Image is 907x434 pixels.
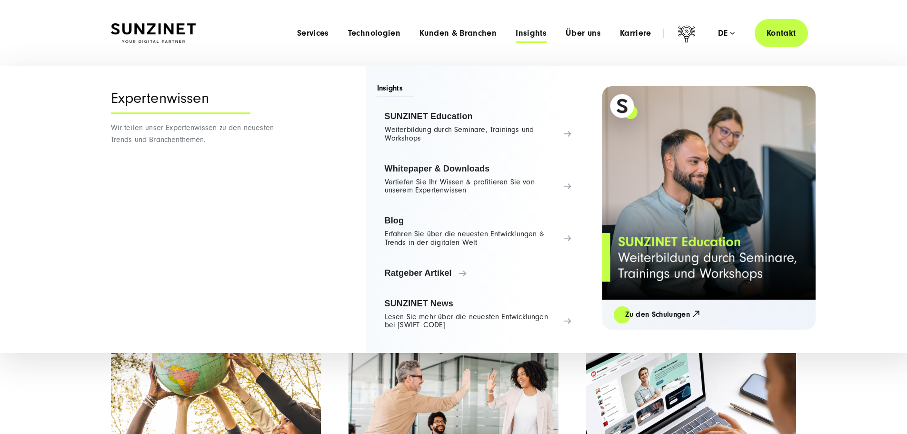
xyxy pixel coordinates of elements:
div: Expertenwissen [111,90,250,114]
a: SUNZINET News Lesen Sie mehr über die neuesten Entwicklungen bei [SWIFT_CODE] [377,292,579,337]
a: Kunden & Branchen [419,29,497,38]
a: Technologien [348,29,400,38]
a: Insights [516,29,547,38]
span: Insights [377,83,415,97]
a: Karriere [620,29,651,38]
img: Full service Digitalagentur SUNZINET - SUNZINET Education [602,86,816,300]
div: Wir teilen unser Expertenwissen zu den neuesten Trends und Branchenthemen. [111,66,289,353]
a: Kontakt [755,19,808,47]
a: Services [297,29,329,38]
a: SUNZINET Education Weiterbildung durch Seminare, Trainings und Workshops [377,105,579,150]
a: Zu den Schulungen 🡥 [614,309,712,320]
div: de [718,29,735,38]
a: Ratgeber Artikel [377,262,579,284]
img: SUNZINET Full Service Digital Agentur [111,23,196,43]
span: Ratgeber Artikel [385,268,572,278]
a: Blog Erfahren Sie über die neuesten Entwicklungen & Trends in der digitalen Welt [377,209,579,254]
a: Über uns [566,29,601,38]
a: Whitepaper & Downloads Vertiefen Sie Ihr Wissen & profitieren Sie von unserem Expertenwissen [377,157,579,202]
